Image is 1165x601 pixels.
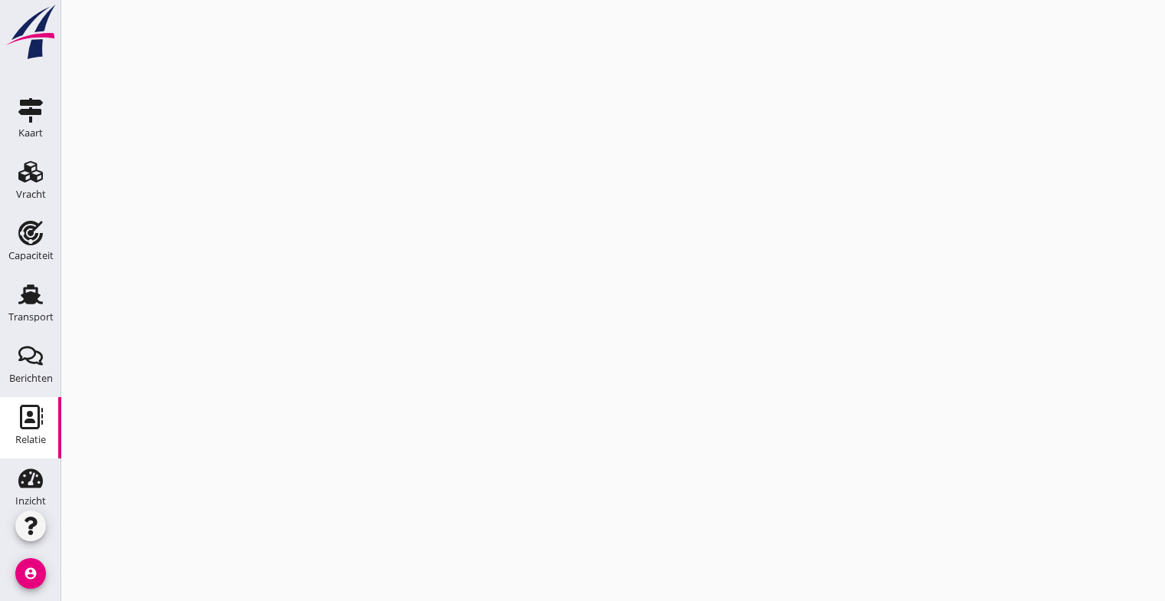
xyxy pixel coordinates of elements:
i: account_circle [15,558,46,589]
div: Berichten [9,373,53,383]
div: Transport [8,312,54,322]
div: Kaart [18,128,43,138]
img: logo-small.a267ee39.svg [3,4,58,61]
div: Capaciteit [8,251,54,261]
div: Inzicht [15,496,46,506]
div: Vracht [16,189,46,199]
div: Relatie [15,435,46,445]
